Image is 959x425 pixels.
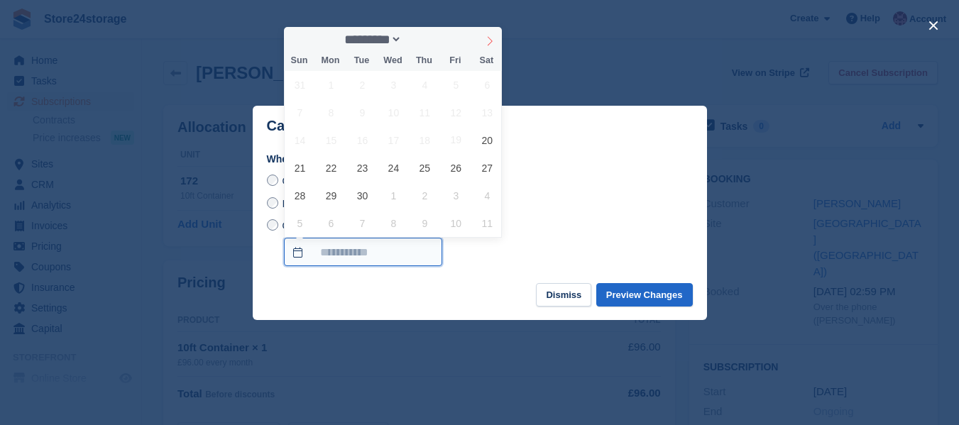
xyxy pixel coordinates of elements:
[408,56,439,65] span: Thu
[286,209,314,237] span: October 5, 2025
[284,238,442,266] input: On a custom date
[267,175,278,186] input: Cancel at end of term - [DATE]
[267,219,278,231] input: On a custom date
[473,182,501,209] span: October 4, 2025
[282,198,335,209] span: Immediately
[596,283,693,307] button: Preview Changes
[411,209,439,237] span: October 9, 2025
[536,283,591,307] button: Dismiss
[317,71,345,99] span: September 1, 2025
[402,32,446,47] input: Year
[317,154,345,182] span: September 22, 2025
[380,209,407,237] span: October 8, 2025
[286,126,314,154] span: September 14, 2025
[349,209,376,237] span: October 7, 2025
[317,126,345,154] span: September 15, 2025
[267,152,693,167] label: When do you want to cancel the subscription?
[317,99,345,126] span: September 8, 2025
[473,126,501,154] span: September 20, 2025
[442,182,470,209] span: October 3, 2025
[922,14,945,37] button: close
[411,126,439,154] span: September 18, 2025
[411,182,439,209] span: October 2, 2025
[377,56,408,65] span: Wed
[339,32,402,47] select: Month
[442,71,470,99] span: September 5, 2025
[380,126,407,154] span: September 17, 2025
[349,71,376,99] span: September 2, 2025
[282,175,417,187] span: Cancel at end of term - [DATE]
[286,99,314,126] span: September 7, 2025
[317,182,345,209] span: September 29, 2025
[284,56,315,65] span: Sun
[473,99,501,126] span: September 13, 2025
[349,182,376,209] span: September 30, 2025
[380,71,407,99] span: September 3, 2025
[282,220,361,231] span: On a custom date
[439,56,471,65] span: Fri
[286,71,314,99] span: August 31, 2025
[473,209,501,237] span: October 11, 2025
[411,99,439,126] span: September 11, 2025
[380,154,407,182] span: September 24, 2025
[442,99,470,126] span: September 12, 2025
[267,118,404,134] p: Cancel Subscription
[442,154,470,182] span: September 26, 2025
[286,154,314,182] span: September 21, 2025
[442,126,470,154] span: September 19, 2025
[267,197,278,209] input: Immediately
[380,99,407,126] span: September 10, 2025
[473,71,501,99] span: September 6, 2025
[411,71,439,99] span: September 4, 2025
[442,209,470,237] span: October 10, 2025
[349,126,376,154] span: September 16, 2025
[317,209,345,237] span: October 6, 2025
[473,154,501,182] span: September 27, 2025
[471,56,502,65] span: Sat
[411,154,439,182] span: September 25, 2025
[380,182,407,209] span: October 1, 2025
[286,182,314,209] span: September 28, 2025
[346,56,377,65] span: Tue
[314,56,346,65] span: Mon
[349,99,376,126] span: September 9, 2025
[349,154,376,182] span: September 23, 2025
